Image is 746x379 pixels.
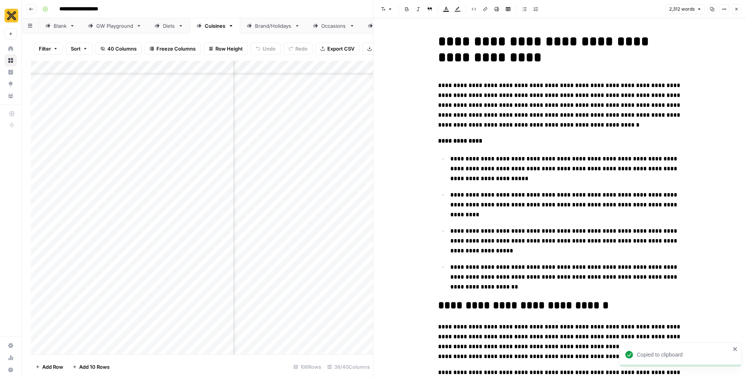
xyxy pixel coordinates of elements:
span: Sort [71,45,81,52]
button: 40 Columns [96,43,142,55]
div: Occasions [321,22,346,30]
a: Cuisines [190,18,240,33]
a: GW Playground [81,18,148,33]
button: Export CSV [316,43,359,55]
img: CookUnity Logo [5,9,18,22]
button: Undo [251,43,281,55]
a: Blank [39,18,81,33]
span: Add 10 Rows [79,363,110,371]
span: Add Row [42,363,63,371]
a: Brand/Holidays [240,18,306,33]
div: 38/40 Columns [324,361,373,373]
div: Cuisines [205,22,225,30]
a: Settings [5,339,17,352]
a: Your Data [5,90,17,102]
span: Row Height [215,45,243,52]
div: Blank [54,22,67,30]
span: Filter [39,45,51,52]
a: Usage [5,352,17,364]
span: Freeze Columns [156,45,196,52]
button: close [733,346,738,352]
a: Home [5,43,17,55]
a: Diets [148,18,190,33]
button: Filter [34,43,63,55]
button: 2,312 words [666,4,705,14]
div: Brand/Holidays [255,22,292,30]
div: 106 Rows [290,361,324,373]
span: Redo [295,45,308,52]
a: Insights [5,66,17,78]
button: Redo [284,43,312,55]
button: Row Height [204,43,248,55]
button: Help + Support [5,364,17,376]
span: Export CSV [327,45,354,52]
button: Add Row [31,361,68,373]
a: Occasions [306,18,361,33]
button: Add 10 Rows [68,361,114,373]
div: GW Playground [96,22,133,30]
a: Opportunities [5,78,17,90]
span: 2,312 words [669,6,695,13]
button: Sort [66,43,92,55]
button: Workspace: CookUnity [5,6,17,25]
span: Undo [263,45,276,52]
span: 40 Columns [107,45,137,52]
a: Browse [5,54,17,67]
button: Freeze Columns [145,43,201,55]
a: Campaigns [361,18,418,33]
div: Copied to clipboard [637,351,730,358]
div: Diets [163,22,175,30]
